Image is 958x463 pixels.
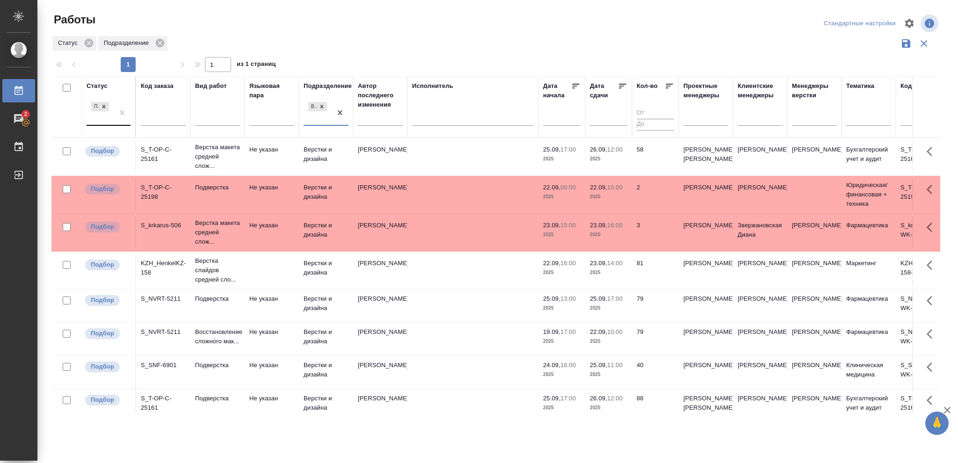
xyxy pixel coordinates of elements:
p: 2025 [590,403,627,412]
td: 58 [632,140,679,173]
td: S_NVRT-5211-WK-003 [896,323,950,355]
p: 25.09, [543,146,560,153]
p: Подбор [91,296,114,305]
p: Фармацевтика [846,327,891,337]
p: 25.09, [590,362,607,369]
span: 🙏 [929,413,945,433]
p: Верстка макета средней слож... [195,218,240,246]
td: Верстки и дизайна [299,216,353,249]
p: Подбор [91,146,114,156]
div: Верстки и дизайна [307,101,328,113]
td: [PERSON_NAME] [353,356,407,389]
div: Можно подбирать исполнителей [84,294,131,307]
button: Сбросить фильтры [915,35,933,52]
p: 2025 [543,304,581,313]
p: 12:00 [607,146,623,153]
div: S_SNF-6901 [141,361,186,370]
span: Работы [51,12,95,27]
div: Статус [87,81,108,91]
p: 26.09, [590,146,607,153]
p: 14:00 [607,260,623,267]
p: [PERSON_NAME] [792,259,837,268]
td: Не указан [245,323,299,355]
td: [PERSON_NAME] [353,254,407,287]
p: Подверстка [195,361,240,370]
p: Бухгалтерский учет и аудит [846,394,891,412]
td: [PERSON_NAME] [353,216,407,249]
td: Верстки и дизайна [299,356,353,389]
td: 79 [632,323,679,355]
div: Код работы [900,81,936,91]
p: 2025 [543,370,581,379]
div: Клиентские менеджеры [738,81,783,100]
p: [PERSON_NAME], [PERSON_NAME] [683,394,728,412]
p: 15:00 [560,222,576,229]
div: Менеджеры верстки [792,81,837,100]
a: 2 [2,107,35,130]
td: Верстки и дизайна [299,289,353,322]
p: Подбор [91,329,114,338]
td: [PERSON_NAME] [733,356,787,389]
p: 19.09, [543,328,560,335]
td: [PERSON_NAME] [353,289,407,322]
p: Бухгалтерский учет и аудит [846,145,891,164]
div: Можно подбирать исполнителей [84,221,131,233]
button: Здесь прячутся важные кнопки [921,140,943,163]
button: Здесь прячутся важные кнопки [921,254,943,276]
div: Можно подбирать исполнителей [84,183,131,195]
td: [PERSON_NAME] [679,254,733,287]
p: Подразделение [104,38,152,48]
td: Не указан [245,289,299,322]
p: Маркетинг [846,259,891,268]
p: [PERSON_NAME] [792,294,837,304]
p: 2025 [543,230,581,239]
td: [PERSON_NAME] [733,140,787,173]
div: Вид работ [195,81,227,91]
p: 26.09, [590,395,607,402]
p: Фармацевтика [846,294,891,304]
div: Кол-во [637,81,658,91]
p: Верстка макета средней слож... [195,143,240,171]
p: 25.09, [543,395,560,402]
p: 22.09, [543,184,560,191]
p: 16:00 [560,260,576,267]
p: 2025 [590,154,627,164]
td: [PERSON_NAME] [353,178,407,211]
p: 2025 [543,192,581,202]
div: Автор последнего изменения [358,81,403,109]
div: S_T-OP-C-25161 [141,145,186,164]
p: 17:00 [560,328,576,335]
button: Здесь прячутся важные кнопки [921,323,943,345]
td: 88 [632,389,679,422]
div: S_krkarus-506 [141,221,186,230]
p: [PERSON_NAME] [792,394,837,403]
p: 25.09, [590,295,607,302]
input: От [637,108,674,119]
p: 10:00 [607,328,623,335]
div: S_T-OP-C-25198 [141,183,186,202]
td: Верстки и дизайна [299,140,353,173]
div: Подбор [91,102,99,112]
p: 17:00 [560,146,576,153]
p: Подбор [91,260,114,269]
td: Звержановская Диана [733,216,787,249]
button: Здесь прячутся важные кнопки [921,356,943,378]
p: 25.09, [543,295,560,302]
div: Можно подбирать исполнителей [84,259,131,271]
div: Можно подбирать исполнителей [84,361,131,373]
p: 23.09, [543,222,560,229]
td: [PERSON_NAME] [353,140,407,173]
p: 2025 [590,370,627,379]
p: [PERSON_NAME] [792,327,837,337]
p: 16:00 [607,222,623,229]
p: Подверстка [195,183,240,192]
p: Подверстка [195,294,240,304]
p: 2025 [590,304,627,313]
p: Подбор [91,395,114,405]
p: Статус [58,38,81,48]
p: [PERSON_NAME], [PERSON_NAME] [683,145,728,164]
td: 40 [632,356,679,389]
p: 2025 [590,337,627,346]
p: Юридическая/финансовая + техника [846,181,891,209]
p: 2025 [543,403,581,412]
